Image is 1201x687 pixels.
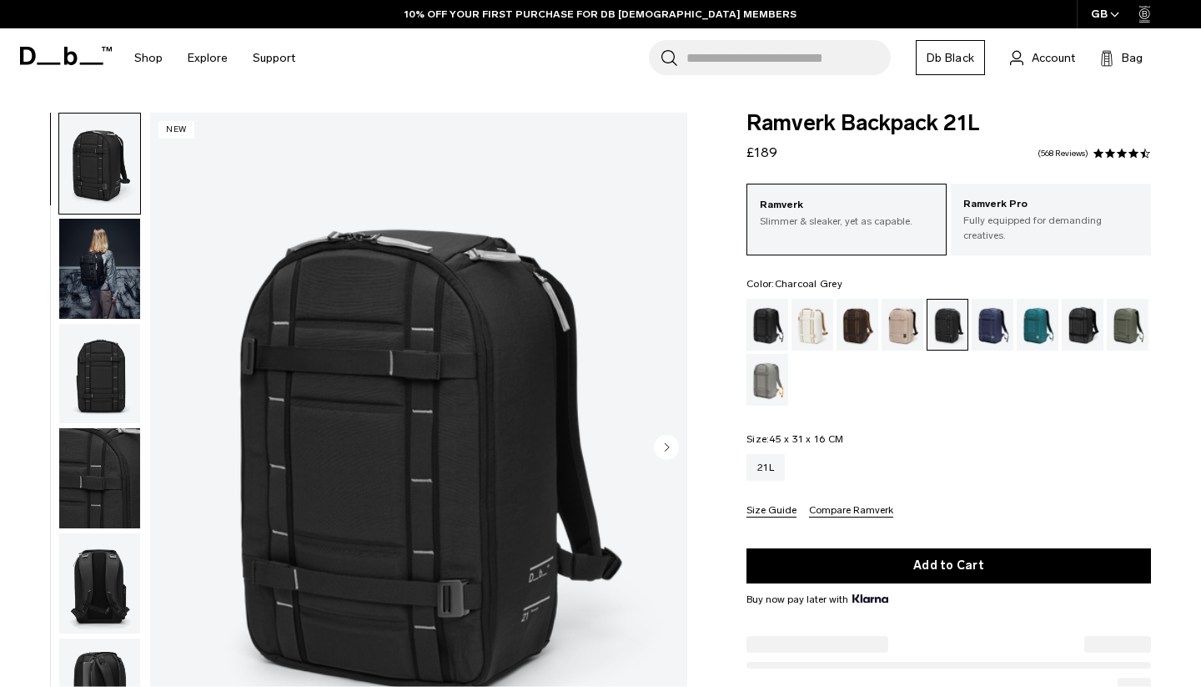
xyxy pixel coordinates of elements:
[746,454,785,481] a: 21L
[1122,49,1143,67] span: Bag
[775,278,842,290] span: Charcoal Grey
[882,299,923,351] a: Fogbow Beige
[654,434,679,462] button: Next slide
[1100,48,1143,68] button: Bag
[791,299,833,351] a: Oatmilk
[1017,299,1058,351] a: Midnight Teal
[58,427,141,529] button: Ramverk Backpack 21L Charcoal Grey
[58,218,141,320] button: Ramverk Backpack 21L Charcoal Grey
[58,113,141,215] button: Ramverk Backpack 21L Charcoal Grey
[916,40,985,75] a: Db Black
[837,299,878,351] a: Espresso
[122,28,308,88] nav: Main Navigation
[927,299,968,351] a: Charcoal Grey
[1062,299,1103,351] a: Reflective Black
[59,219,140,319] img: Ramverk Backpack 21L Charcoal Grey
[746,144,777,160] span: £189
[746,299,788,351] a: Black Out
[746,434,843,444] legend: Size:
[963,196,1138,213] p: Ramverk Pro
[760,214,933,229] p: Slimmer & sleaker, yet as capable.
[746,592,888,607] span: Buy now pay later with
[59,533,140,634] img: Ramverk Backpack 21L Charcoal Grey
[58,533,141,634] button: Ramverk Backpack 21L Charcoal Grey
[746,548,1151,583] button: Add to Cart
[1010,48,1075,68] a: Account
[1107,299,1148,351] a: Moss Green
[188,28,228,88] a: Explore
[951,184,1151,255] a: Ramverk Pro Fully equipped for demanding creatives.
[963,213,1138,243] p: Fully equipped for demanding creatives.
[58,323,141,425] button: Ramverk Backpack 21L Charcoal Grey
[405,7,796,22] a: 10% OFF YOUR FIRST PURCHASE FOR DB [DEMOGRAPHIC_DATA] MEMBERS
[253,28,295,88] a: Support
[1032,49,1075,67] span: Account
[59,114,140,214] img: Ramverk Backpack 21L Charcoal Grey
[746,279,842,289] legend: Color:
[746,354,788,406] a: Sand Grey
[769,433,843,445] span: 45 x 31 x 16 CM
[59,324,140,424] img: Ramverk Backpack 21L Charcoal Grey
[809,505,893,518] button: Compare Ramverk
[852,594,888,603] img: {"height" => 20, "alt" => "Klarna"}
[972,299,1013,351] a: Blue Hour
[746,505,796,518] button: Size Guide
[158,121,194,139] p: New
[1038,149,1088,158] a: 568 reviews
[746,113,1151,134] span: Ramverk Backpack 21L
[59,428,140,528] img: Ramverk Backpack 21L Charcoal Grey
[134,28,163,88] a: Shop
[760,197,933,214] p: Ramverk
